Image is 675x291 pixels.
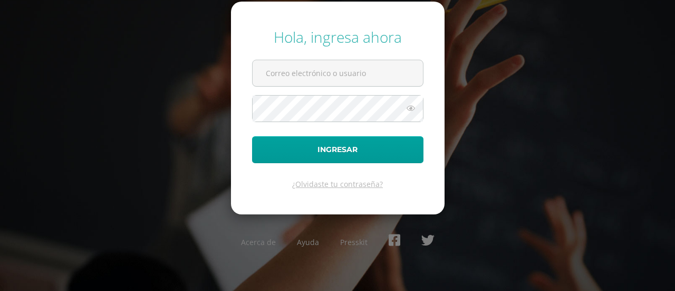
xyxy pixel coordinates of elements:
button: Ingresar [252,136,423,163]
a: Ayuda [297,237,319,247]
a: ¿Olvidaste tu contraseña? [292,179,383,189]
a: Presskit [340,237,368,247]
div: Hola, ingresa ahora [252,27,423,47]
input: Correo electrónico o usuario [253,60,423,86]
a: Acerca de [241,237,276,247]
